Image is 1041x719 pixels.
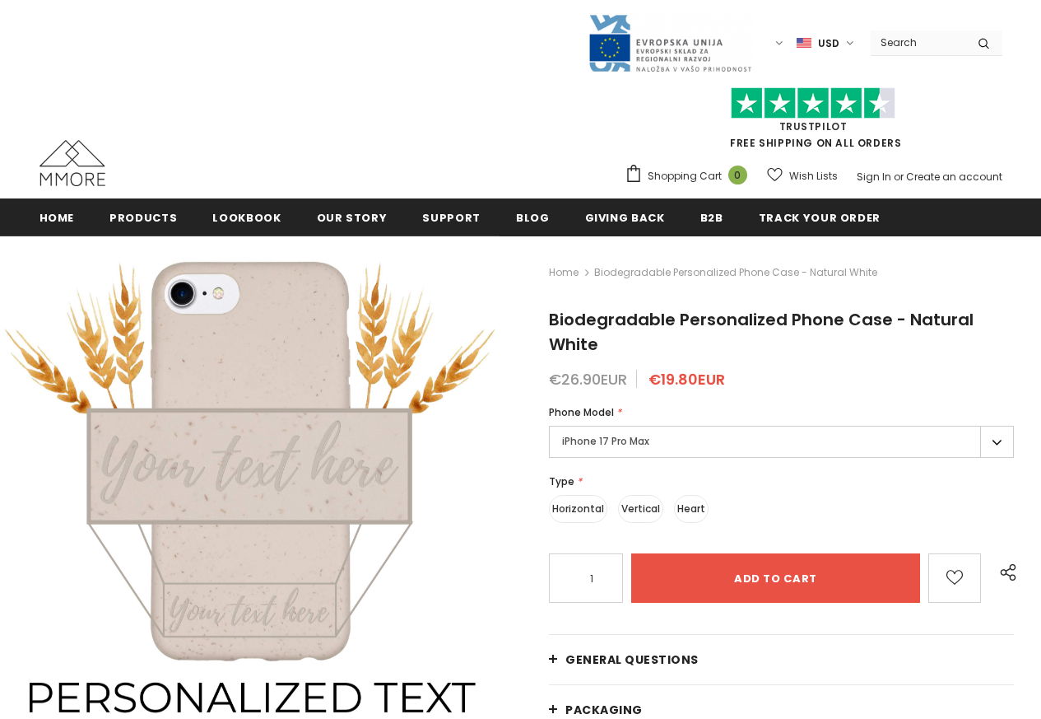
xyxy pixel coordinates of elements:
span: Home [40,210,75,226]
a: Our Story [317,198,388,236]
a: Trustpilot [779,119,848,133]
a: B2B [700,198,723,236]
span: Track your order [759,210,881,226]
img: Javni Razpis [588,13,752,73]
span: 0 [728,166,747,184]
span: €26.90EUR [549,369,627,390]
span: or [894,170,904,184]
span: Lookbook [212,210,281,226]
label: Horizontal [549,495,607,523]
a: Giving back [585,198,665,236]
input: Search Site [871,30,965,54]
a: General Questions [549,635,1014,684]
span: Products [109,210,177,226]
span: Blog [516,210,550,226]
span: USD [818,35,839,52]
span: Shopping Cart [648,168,722,184]
span: B2B [700,210,723,226]
span: FREE SHIPPING ON ALL ORDERS [625,95,1002,150]
a: Home [40,198,75,236]
a: Home [549,263,579,282]
span: Type [549,474,574,488]
img: MMORE Cases [40,140,105,186]
img: Trust Pilot Stars [731,87,895,119]
span: Wish Lists [789,168,838,184]
label: Heart [674,495,709,523]
a: support [422,198,481,236]
a: Sign In [857,170,891,184]
span: Giving back [585,210,665,226]
label: Vertical [618,495,663,523]
a: Products [109,198,177,236]
span: Biodegradable Personalized Phone Case - Natural White [594,263,877,282]
input: Add to cart [631,553,920,603]
a: Blog [516,198,550,236]
a: Shopping Cart 0 [625,164,755,189]
a: Javni Razpis [588,35,752,49]
img: USD [797,36,811,50]
span: PACKAGING [565,702,643,718]
span: €19.80EUR [648,369,725,390]
span: support [422,210,481,226]
span: Biodegradable Personalized Phone Case - Natural White [549,308,974,356]
a: Create an account [906,170,1002,184]
span: Our Story [317,210,388,226]
span: Phone Model [549,405,614,419]
span: General Questions [565,651,699,668]
a: Track your order [759,198,881,236]
a: Wish Lists [767,161,838,190]
label: iPhone 17 Pro Max [549,426,1014,458]
a: Lookbook [212,198,281,236]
